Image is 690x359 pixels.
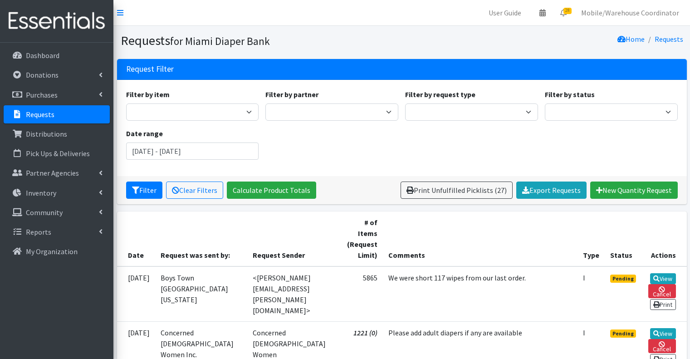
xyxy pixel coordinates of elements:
p: Pick Ups & Deliveries [26,149,90,158]
a: View [650,273,676,284]
abbr: Individual [583,273,585,282]
p: Reports [26,227,51,236]
th: Actions [643,211,687,266]
th: Request Sender [247,211,339,266]
a: Requests [655,34,683,44]
p: Partner Agencies [26,168,79,177]
td: Boys Town [GEOGRAPHIC_DATA][US_STATE] [155,266,247,322]
a: New Quantity Request [590,182,678,199]
a: Inventory [4,184,110,202]
p: Requests [26,110,54,119]
a: Print [650,299,676,310]
a: Reports [4,223,110,241]
a: Print Unfulfilled Picklists (27) [401,182,513,199]
a: View [650,328,676,339]
th: Request was sent by: [155,211,247,266]
h3: Request Filter [126,64,174,74]
button: Filter [126,182,162,199]
th: # of Items (Request Limit) [339,211,382,266]
a: Purchases [4,86,110,104]
th: Status [605,211,643,266]
a: Home [617,34,645,44]
a: Community [4,203,110,221]
td: 5865 [339,266,382,322]
p: Dashboard [26,51,59,60]
label: Filter by request type [405,89,475,100]
a: Dashboard [4,46,110,64]
span: Pending [610,329,636,338]
span: Pending [610,275,636,283]
p: Inventory [26,188,56,197]
a: Donations [4,66,110,84]
p: Donations [26,70,59,79]
label: Filter by status [545,89,595,100]
td: We were short 117 wipes from our last order. [383,266,577,322]
a: Partner Agencies [4,164,110,182]
label: Filter by partner [265,89,318,100]
a: Requests [4,105,110,123]
label: Filter by item [126,89,170,100]
td: <[PERSON_NAME][EMAIL_ADDRESS][PERSON_NAME][DOMAIN_NAME]> [247,266,339,322]
p: My Organization [26,247,78,256]
th: Type [577,211,605,266]
input: January 1, 2011 - December 31, 2011 [126,143,259,160]
th: Comments [383,211,577,266]
p: Purchases [26,90,58,99]
a: 28 [553,4,574,22]
a: My Organization [4,242,110,261]
abbr: Individual [583,328,585,337]
td: [DATE] [117,266,155,322]
p: Community [26,208,63,217]
span: 28 [563,8,572,14]
th: Date [117,211,155,266]
a: Distributions [4,125,110,143]
a: Cancel [648,339,676,353]
label: Date range [126,128,163,139]
a: Export Requests [516,182,587,199]
h1: Requests [121,33,399,49]
a: Calculate Product Totals [227,182,316,199]
a: Pick Ups & Deliveries [4,144,110,162]
p: Distributions [26,129,67,138]
a: User Guide [481,4,529,22]
a: Mobile/Warehouse Coordinator [574,4,686,22]
small: for Miami Diaper Bank [170,34,270,48]
a: Clear Filters [166,182,223,199]
a: Cancel [648,284,676,298]
img: HumanEssentials [4,6,110,36]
